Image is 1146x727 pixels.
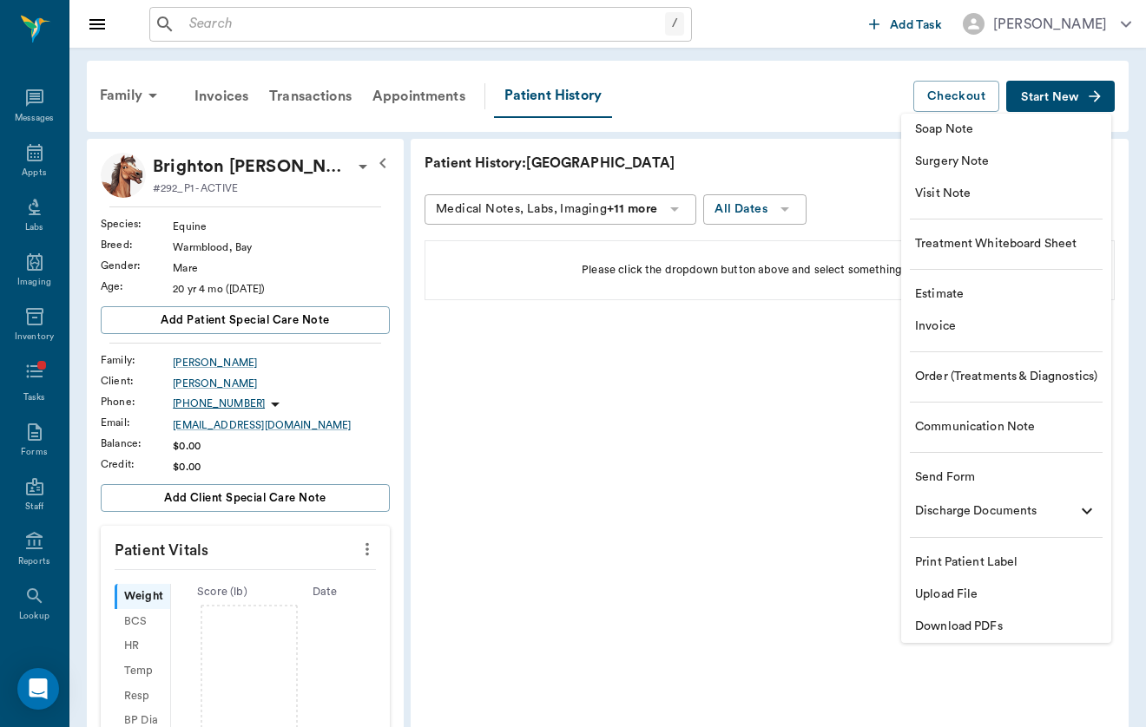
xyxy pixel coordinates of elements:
[915,121,1097,139] span: Soap Note
[915,285,1097,304] span: Estimate
[915,235,1097,253] span: Treatment Whiteboard Sheet
[915,586,1097,604] span: Upload File
[915,368,1097,386] span: Order (Treatments & Diagnostics)
[17,668,59,710] div: Open Intercom Messenger
[915,318,1097,336] span: Invoice
[915,185,1097,203] span: Visit Note
[915,153,1097,171] span: Surgery Note
[915,553,1097,572] span: Print Patient Label
[915,618,1097,636] span: Download PDFs
[915,418,1097,436] span: Communication Note
[915,468,1097,487] span: Send Form
[915,502,1070,521] span: Discharge Documents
